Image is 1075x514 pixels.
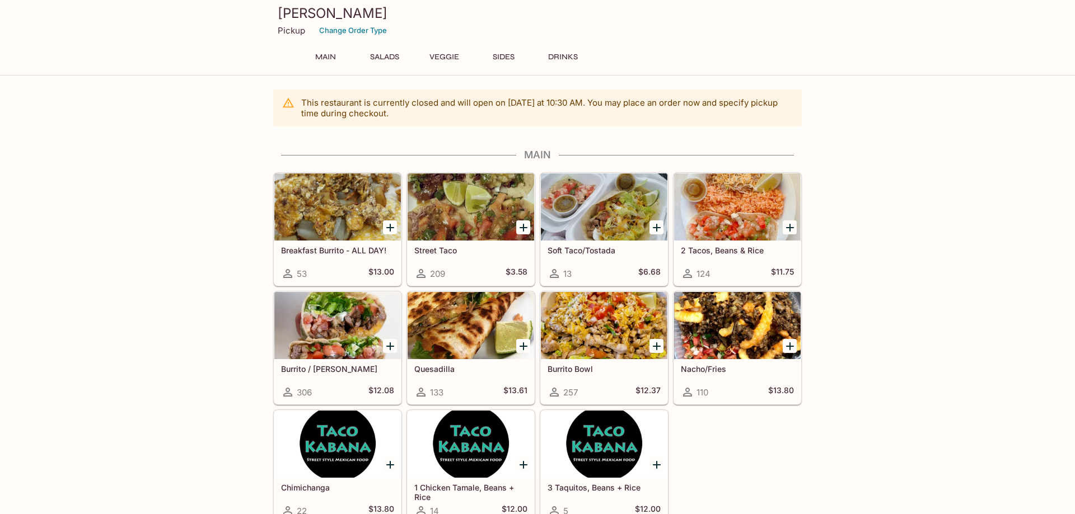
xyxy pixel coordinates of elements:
button: Add Chimichanga [383,458,397,471]
div: 3 Taquitos, Beans + Rice [541,411,667,478]
div: Street Taco [408,173,534,241]
span: 209 [430,268,445,279]
h5: Chimichanga [281,483,394,492]
button: Main [300,49,350,65]
div: Breakfast Burrito - ALL DAY! [274,173,401,241]
button: Add Breakfast Burrito - ALL DAY! [383,220,397,234]
h5: Breakfast Burrito - ALL DAY! [281,246,394,255]
span: 306 [297,387,312,398]
a: Burrito / [PERSON_NAME]306$12.08 [274,291,401,404]
a: 2 Tacos, Beans & Rice124$11.75 [674,173,801,286]
h5: 1 Chicken Tamale, Beans + Rice [414,483,527,501]
button: Add Burrito / Cali Burrito [383,339,397,353]
button: Sides [478,49,529,65]
h5: $12.37 [635,385,661,399]
div: Burrito Bowl [541,292,667,359]
h5: $11.75 [771,267,794,280]
span: 133 [430,387,443,398]
a: Burrito Bowl257$12.37 [540,291,668,404]
button: Add Street Taco [516,220,530,234]
div: Nacho/Fries [674,292,801,359]
h5: 2 Tacos, Beans & Rice [681,246,794,255]
button: Salads [359,49,410,65]
p: Pickup [278,25,305,36]
button: Add 3 Taquitos, Beans + Rice [649,458,663,471]
button: Add 1 Chicken Tamale, Beans + Rice [516,458,530,471]
div: 2 Tacos, Beans & Rice [674,173,801,241]
h5: $13.00 [368,267,394,280]
a: Soft Taco/Tostada13$6.68 [540,173,668,286]
button: Add Burrito Bowl [649,339,663,353]
a: Street Taco209$3.58 [407,173,535,286]
h5: Quesadilla [414,364,527,374]
button: Add Soft Taco/Tostada [649,220,663,234]
p: This restaurant is currently closed and will open on [DATE] at 10:30 AM . You may place an order ... [301,97,793,119]
span: 53 [297,268,307,279]
a: Quesadilla133$13.61 [407,291,535,404]
span: 124 [697,268,711,279]
h5: Street Taco [414,246,527,255]
div: 1 Chicken Tamale, Beans + Rice [408,411,534,478]
h5: Burrito Bowl [548,364,661,374]
button: Change Order Type [314,22,392,39]
h4: Main [273,149,802,161]
h5: $13.80 [768,385,794,399]
span: 110 [697,387,708,398]
h3: [PERSON_NAME] [278,4,797,22]
span: 257 [563,387,578,398]
h5: $12.08 [368,385,394,399]
button: Add Nacho/Fries [783,339,797,353]
h5: $6.68 [638,267,661,280]
div: Quesadilla [408,292,534,359]
button: Add 2 Tacos, Beans & Rice [783,220,797,234]
div: Chimichanga [274,411,401,478]
a: Nacho/Fries110$13.80 [674,291,801,404]
h5: Burrito / [PERSON_NAME] [281,364,394,374]
div: Burrito / Cali Burrito [274,292,401,359]
h5: Nacho/Fries [681,364,794,374]
button: Add Quesadilla [516,339,530,353]
h5: $13.61 [503,385,527,399]
span: 13 [563,268,572,279]
h5: 3 Taquitos, Beans + Rice [548,483,661,492]
h5: Soft Taco/Tostada [548,246,661,255]
button: Drinks [537,49,588,65]
button: Veggie [419,49,469,65]
a: Breakfast Burrito - ALL DAY!53$13.00 [274,173,401,286]
h5: $3.58 [506,267,527,280]
div: Soft Taco/Tostada [541,173,667,241]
